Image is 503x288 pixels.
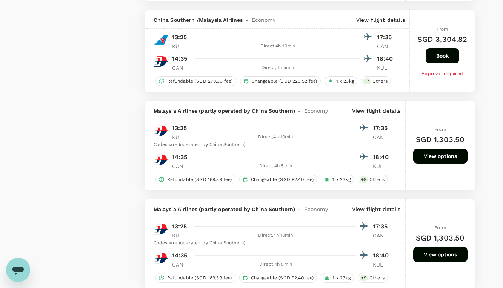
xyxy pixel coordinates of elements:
[154,205,295,213] span: Malaysia Airlines (partly operated by China Southern)
[195,162,356,170] div: Direct , 4h 5min
[321,273,354,283] div: 1 x 23kg
[154,152,169,167] img: MH
[434,225,446,230] span: From
[154,251,169,266] img: MH
[248,176,317,183] span: Changeable (SGD 92.40 fee)
[363,78,371,84] span: + 7
[373,222,392,231] p: 17:35
[358,175,388,184] div: +9Others
[377,64,396,72] p: KUL
[366,176,388,183] span: Others
[329,275,353,281] span: 1 x 23kg
[373,261,392,268] p: KUL
[172,33,187,42] p: 13:25
[329,176,353,183] span: 1 x 23kg
[248,275,317,281] span: Changeable (SGD 92.40 fee)
[252,16,275,24] span: Economy
[195,133,356,141] div: Direct , 4h 10min
[413,247,468,262] button: View options
[361,76,391,86] div: +7Others
[172,162,191,170] p: CAN
[155,175,235,184] div: Refundable (SGD 189.39 fee)
[240,76,321,86] div: Changeable (SGD 220.52 fee)
[154,222,169,237] img: MH
[352,107,401,115] p: View flight details
[304,205,328,213] span: Economy
[172,261,191,268] p: CAN
[155,273,235,283] div: Refundable (SGD 189.39 fee)
[239,273,317,283] div: Changeable (SGD 92.40 fee)
[417,33,468,45] h6: SGD 3,304.82
[295,107,304,115] span: -
[356,16,405,24] p: View flight details
[155,76,236,86] div: Refundable (SGD 279.33 fee)
[6,258,30,282] iframe: Button to launch messaging window
[195,232,356,239] div: Direct , 4h 10min
[195,43,360,50] div: Direct , 4h 10min
[321,175,354,184] div: 1 x 23kg
[195,261,356,268] div: Direct , 4h 5min
[172,222,187,231] p: 13:25
[249,78,320,84] span: Changeable (SGD 220.52 fee)
[434,127,446,132] span: From
[195,64,360,72] div: Direct , 4h 5min
[172,133,191,141] p: KUL
[416,232,465,244] h6: SGD 1,303.50
[172,251,188,260] p: 14:35
[325,76,357,86] div: 1 x 23kg
[352,205,401,213] p: View flight details
[172,153,188,162] p: 14:35
[172,124,187,133] p: 13:25
[172,43,191,50] p: KUL
[164,176,235,183] span: Refundable (SGD 189.39 fee)
[172,64,191,72] p: CAN
[421,71,463,76] span: Approval required
[358,273,388,283] div: +9Others
[366,275,388,281] span: Others
[154,107,295,115] span: Malaysia Airlines (partly operated by China Southern)
[304,107,328,115] span: Economy
[373,153,392,162] p: 18:40
[377,33,396,42] p: 17:35
[416,133,465,146] h6: SGD 1,303.50
[172,232,191,239] p: KUL
[373,133,392,141] p: CAN
[154,141,392,149] div: Codeshare (operated by China Southern)
[373,232,392,239] p: CAN
[154,16,243,24] span: China Southern / Malaysia Airlines
[373,162,392,170] p: KUL
[239,175,317,184] div: Changeable (SGD 92.40 fee)
[164,275,235,281] span: Refundable (SGD 189.39 fee)
[413,149,468,164] button: View options
[426,48,459,63] button: Book
[377,54,396,63] p: 18:40
[373,251,392,260] p: 18:40
[295,205,304,213] span: -
[360,176,368,183] span: + 9
[154,123,169,138] img: MH
[333,78,357,84] span: 1 x 23kg
[164,78,236,84] span: Refundable (SGD 279.33 fee)
[360,275,368,281] span: + 9
[172,54,188,63] p: 14:35
[373,124,392,133] p: 17:35
[369,78,391,84] span: Others
[154,32,169,47] img: CZ
[154,54,169,69] img: MH
[243,16,251,24] span: -
[154,239,392,247] div: Codeshare (operated by China Southern)
[377,43,396,50] p: CAN
[437,26,448,32] span: From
